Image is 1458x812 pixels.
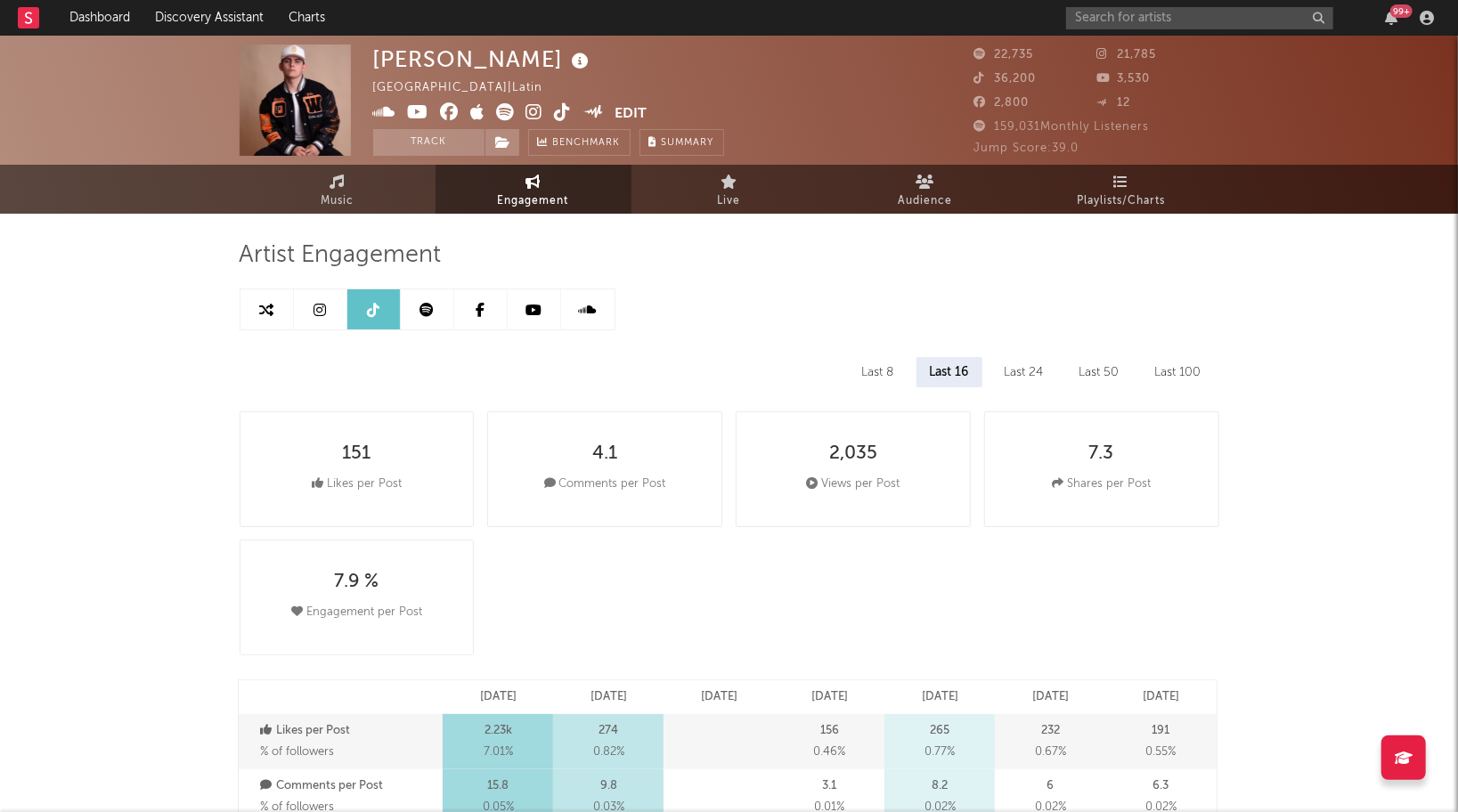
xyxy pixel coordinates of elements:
span: % of followers [261,746,335,758]
div: Engagement per Post [291,602,422,623]
p: 6.3 [1153,775,1169,797]
p: 274 [599,720,618,742]
div: Views per Post [806,474,900,495]
p: [DATE] [811,686,848,708]
div: Last 16 [916,357,982,387]
p: Comments per Post [261,775,439,797]
span: 22,735 [974,49,1034,61]
a: Benchmark [528,129,631,156]
a: Engagement [436,165,631,214]
span: 0.67 % [1035,742,1066,763]
p: Likes per Post [261,720,439,742]
span: 0.82 % [593,742,624,763]
div: [GEOGRAPHIC_DATA] | Latin [373,77,564,99]
p: 232 [1041,720,1060,742]
div: Last 8 [849,357,908,387]
div: 151 [342,443,371,465]
p: 265 [930,720,949,742]
p: 2.23k [485,720,512,742]
p: [DATE] [480,686,517,708]
p: 9.8 [600,775,617,797]
p: [DATE] [922,686,958,708]
div: Last 24 [991,357,1057,387]
span: Audience [898,191,952,212]
div: Last 100 [1142,357,1215,387]
div: 99 + [1390,4,1413,18]
span: Artist Engagement [240,245,442,266]
button: Track [373,129,485,156]
span: Jump Score: 39.0 [974,142,1079,154]
a: Audience [827,165,1023,214]
button: Edit [615,103,647,126]
p: 156 [820,720,839,742]
button: Summary [639,129,724,156]
p: 15.8 [487,775,509,797]
div: Shares per Post [1052,474,1151,495]
a: Music [240,165,436,214]
p: 6 [1047,775,1054,797]
span: Live [718,191,741,212]
span: 7.01 % [484,742,513,763]
span: Playlists/Charts [1077,191,1165,212]
span: 0.77 % [924,742,955,763]
div: Last 50 [1066,357,1133,387]
p: [DATE] [591,686,627,708]
span: 36,200 [974,73,1037,85]
p: 8.2 [932,775,948,797]
span: 0.46 % [813,742,845,763]
p: [DATE] [1032,686,1069,708]
div: Likes per Post [312,474,402,495]
span: 3,530 [1096,73,1150,85]
p: [DATE] [701,686,737,708]
span: 0.55 % [1146,742,1177,763]
span: Engagement [498,191,569,212]
p: 191 [1153,720,1170,742]
div: 2,035 [829,443,877,465]
a: Live [631,165,827,214]
div: 4.1 [592,443,617,465]
span: 12 [1096,97,1130,109]
div: 7.9 % [334,572,379,593]
p: 3.1 [822,775,836,797]
a: Playlists/Charts [1023,165,1219,214]
div: Comments per Post [544,474,666,495]
button: 99+ [1385,11,1397,25]
p: [DATE] [1143,686,1179,708]
span: 159,031 Monthly Listeners [974,121,1150,133]
span: Benchmark [553,133,621,154]
span: Music [321,191,354,212]
span: Summary [662,138,714,148]
div: [PERSON_NAME] [373,45,594,74]
input: Search for artists [1066,7,1333,29]
span: 21,785 [1096,49,1156,61]
div: 7.3 [1089,443,1114,465]
span: 2,800 [974,97,1030,109]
